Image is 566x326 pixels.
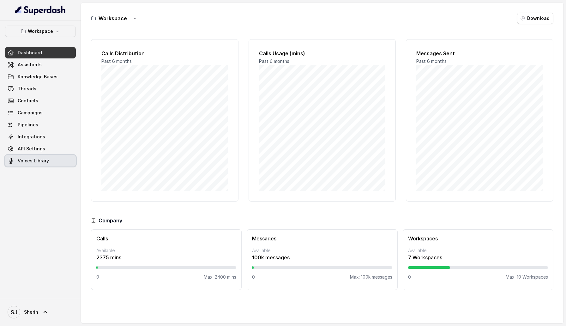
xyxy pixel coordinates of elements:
span: Contacts [18,98,38,104]
p: Available [252,247,392,254]
p: 7 Workspaces [408,254,548,261]
span: Pipelines [18,122,38,128]
h3: Workspace [99,15,127,22]
span: Past 6 months [101,58,132,64]
h3: Messages [252,235,392,242]
button: Download [517,13,553,24]
span: Assistants [18,62,42,68]
span: Sherin [24,309,38,315]
a: Contacts [5,95,76,106]
span: Integrations [18,134,45,140]
span: Dashboard [18,50,42,56]
p: Max: 10 Workspaces [506,274,548,280]
a: Threads [5,83,76,94]
a: Assistants [5,59,76,70]
button: Workspace [5,26,76,37]
a: Pipelines [5,119,76,130]
a: API Settings [5,143,76,154]
text: SJ [11,309,17,316]
p: 100k messages [252,254,392,261]
a: Knowledge Bases [5,71,76,82]
img: light.svg [15,5,66,15]
span: Threads [18,86,36,92]
span: Knowledge Bases [18,74,57,80]
p: Max: 2400 mins [204,274,236,280]
span: Campaigns [18,110,43,116]
h2: Messages Sent [416,50,543,57]
h3: Workspaces [408,235,548,242]
a: Dashboard [5,47,76,58]
p: 0 [96,274,99,280]
h3: Calls [96,235,236,242]
a: Voices Library [5,155,76,166]
a: Integrations [5,131,76,142]
a: Campaigns [5,107,76,118]
p: Workspace [28,27,53,35]
p: Max: 100k messages [350,274,392,280]
span: Past 6 months [259,58,289,64]
h2: Calls Distribution [101,50,228,57]
h3: Company [99,217,122,224]
span: Voices Library [18,158,49,164]
h2: Calls Usage (mins) [259,50,386,57]
p: 0 [252,274,255,280]
p: Available [96,247,236,254]
a: Sherin [5,303,76,321]
p: 0 [408,274,411,280]
p: 2375 mins [96,254,236,261]
span: Past 6 months [416,58,447,64]
p: Available [408,247,548,254]
span: API Settings [18,146,45,152]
